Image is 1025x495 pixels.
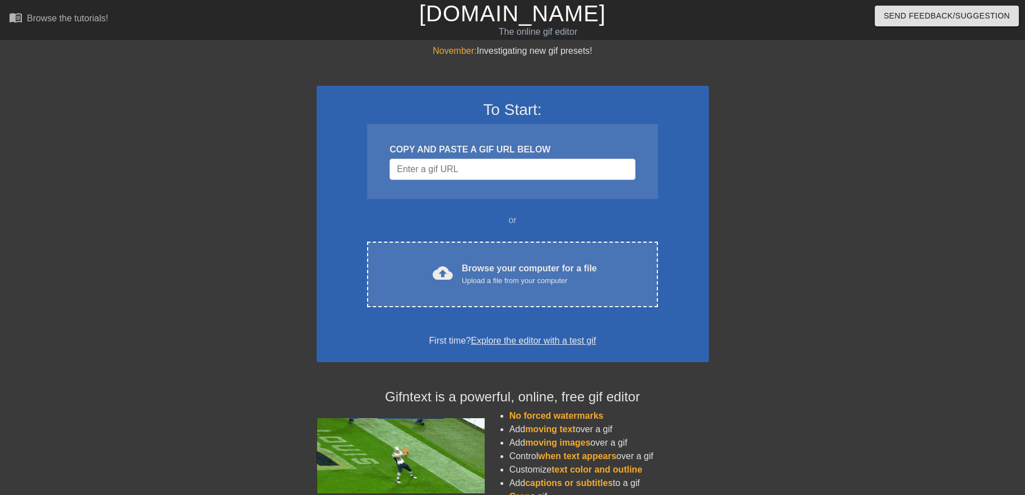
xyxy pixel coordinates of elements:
[509,450,709,463] li: Control over a gif
[347,25,729,39] div: The online gif editor
[331,334,694,348] div: First time?
[389,143,635,156] div: COPY AND PASTE A GIF URL BELOW
[419,1,606,26] a: [DOMAIN_NAME]
[525,438,590,447] span: moving images
[509,436,709,450] li: Add over a gif
[9,11,22,24] span: menu_book
[27,13,108,23] div: Browse the tutorials!
[9,11,108,28] a: Browse the tutorials!
[538,451,616,461] span: when text appears
[471,336,596,345] a: Explore the editor with a test gif
[884,9,1010,23] span: Send Feedback/Suggestion
[462,275,597,286] div: Upload a file from your computer
[525,424,576,434] span: moving text
[509,423,709,436] li: Add over a gif
[433,263,453,283] span: cloud_upload
[462,262,597,286] div: Browse your computer for a file
[433,46,476,55] span: November:
[389,159,635,180] input: Username
[317,418,485,493] img: football_small.gif
[525,478,613,488] span: captions or subtitles
[551,465,642,474] span: text color and outline
[317,389,709,405] h4: Gifntext is a powerful, online, free gif editor
[509,411,604,420] span: No forced watermarks
[875,6,1019,26] button: Send Feedback/Suggestion
[317,44,709,58] div: Investigating new gif presets!
[509,463,709,477] li: Customize
[509,477,709,490] li: Add to a gif
[346,214,680,227] div: or
[331,100,694,119] h3: To Start:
